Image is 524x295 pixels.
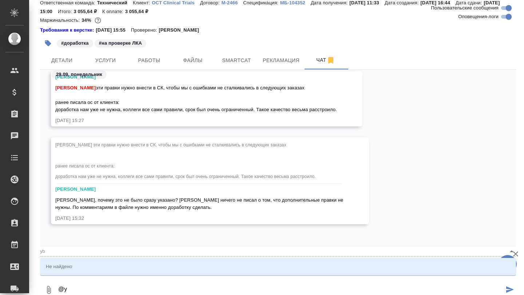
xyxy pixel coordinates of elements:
[44,56,79,65] span: Детали
[40,17,82,23] p: Маржинальность:
[96,27,131,34] p: [DATE] 15:55
[88,56,123,65] span: Услуги
[40,35,56,51] button: Добавить тэг
[82,17,93,23] p: 34%
[93,16,103,25] button: 1672.36 RUB;
[56,71,102,78] p: 29.09, понедельник
[55,142,316,179] span: [PERSON_NAME] эти правки нужно внести в СК, чтобы мы с ошибками не сталкивались в следующих заказ...
[308,56,343,65] span: Чат
[40,258,516,275] div: Не найдено
[263,56,299,65] span: Рекламация
[58,9,74,14] p: Итого:
[458,13,499,20] span: Оповещения-логи
[55,117,337,124] div: [DATE] 15:27
[125,9,154,14] p: 3 055,64 ₽
[326,56,335,65] svg: Отписаться
[40,27,96,34] div: Нажми, чтобы открыть папку с инструкцией
[219,56,254,65] span: Smartcat
[74,9,102,14] p: 3 055,64 ₽
[99,40,142,47] p: #на проверке ЛКА
[132,56,167,65] span: Работы
[94,40,147,46] span: на проверке ЛКА
[175,56,210,65] span: Файлы
[55,215,344,222] div: [DATE] 15:32
[55,85,337,112] span: эти правки нужно внести в СК, чтобы мы с ошибками не сталкивались в следующих заказах ранее писал...
[55,85,96,90] span: [PERSON_NAME]
[55,186,344,193] div: [PERSON_NAME]
[499,255,517,273] button: 🙏
[431,4,499,12] span: Пользовательские сообщения
[61,40,89,47] p: #доработка
[159,27,205,34] p: [PERSON_NAME]
[55,197,345,210] span: [PERSON_NAME], почему это не было сразу указано? [PERSON_NAME] ничего не писал о том, что дополни...
[131,27,159,34] p: Проверено:
[40,27,96,34] a: Требования к верстке:
[507,246,517,256] button: Close
[102,9,125,14] p: К оплате:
